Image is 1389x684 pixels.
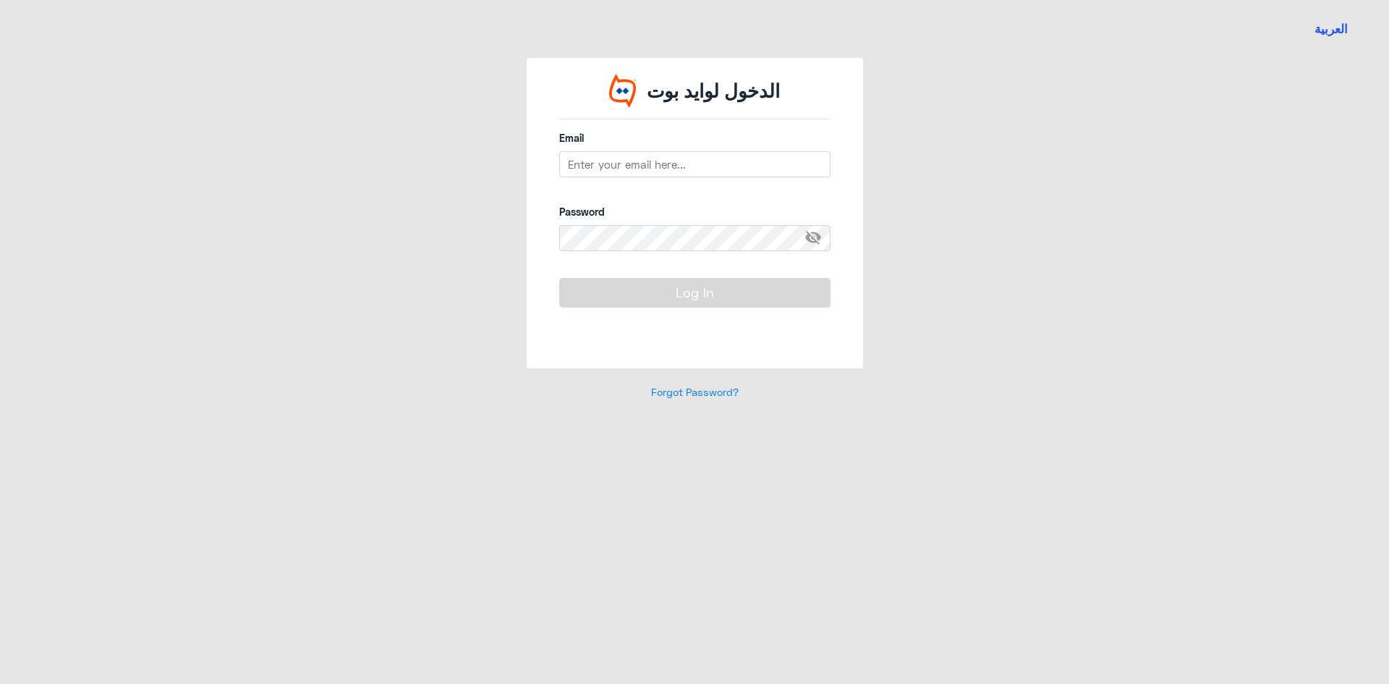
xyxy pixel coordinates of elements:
[651,386,739,398] a: Forgot Password?
[559,204,831,219] label: Password
[559,130,831,145] label: Email
[804,225,831,251] span: visibility_off
[1306,11,1356,47] a: تغيير اللغة
[1314,20,1348,38] button: العربية
[559,151,831,177] input: Enter your email here...
[609,74,637,108] img: Widebot Logo
[559,278,831,307] button: Log In
[647,77,780,105] p: الدخول لوايد بوت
